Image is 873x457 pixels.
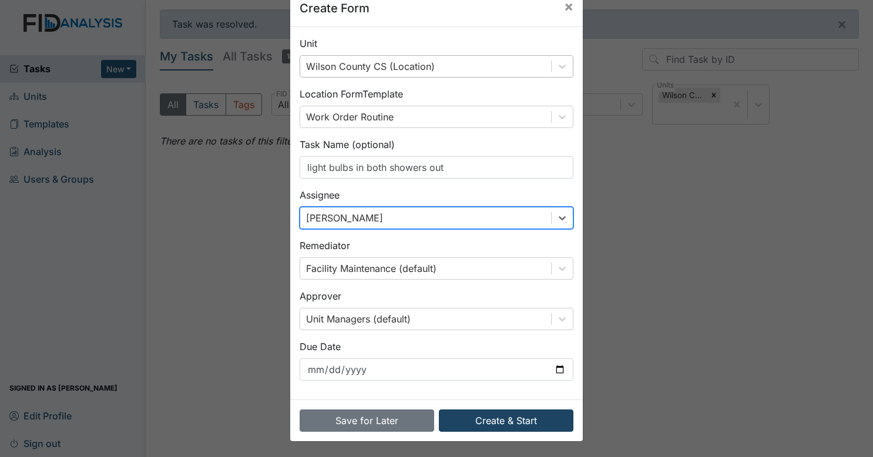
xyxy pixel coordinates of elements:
button: Save for Later [300,409,434,432]
button: Create & Start [439,409,573,432]
label: Approver [300,289,341,303]
div: [PERSON_NAME] [306,211,383,225]
label: Remediator [300,238,350,253]
label: Assignee [300,188,340,202]
label: Due Date [300,340,341,354]
label: Task Name (optional) [300,137,395,152]
div: Work Order Routine [306,110,394,124]
div: Facility Maintenance (default) [306,261,436,275]
label: Unit [300,36,317,51]
div: Unit Managers (default) [306,312,411,326]
label: Location Form Template [300,87,403,101]
div: Wilson County CS (Location) [306,59,435,73]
